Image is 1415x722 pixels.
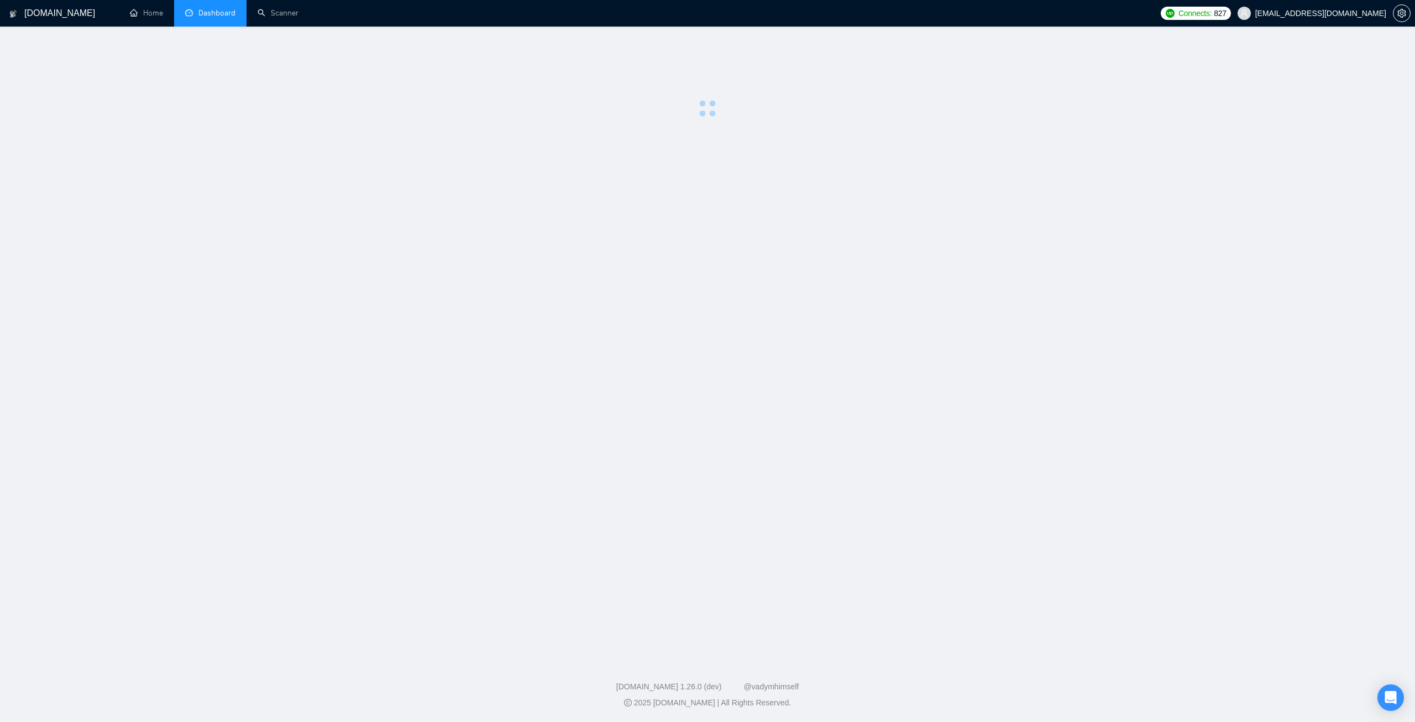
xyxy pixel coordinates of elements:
[130,8,163,18] a: homeHome
[258,8,298,18] a: searchScanner
[1393,9,1410,18] span: setting
[198,8,235,18] span: Dashboard
[1166,9,1175,18] img: upwork-logo.png
[1393,4,1411,22] button: setting
[743,682,799,691] a: @vadymhimself
[185,9,193,17] span: dashboard
[616,682,722,691] a: [DOMAIN_NAME] 1.26.0 (dev)
[1393,9,1411,18] a: setting
[1214,7,1226,19] span: 827
[1178,7,1212,19] span: Connects:
[1240,9,1248,17] span: user
[624,699,632,707] span: copyright
[9,5,17,23] img: logo
[9,697,1406,709] div: 2025 [DOMAIN_NAME] | All Rights Reserved.
[1377,684,1404,711] div: Open Intercom Messenger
